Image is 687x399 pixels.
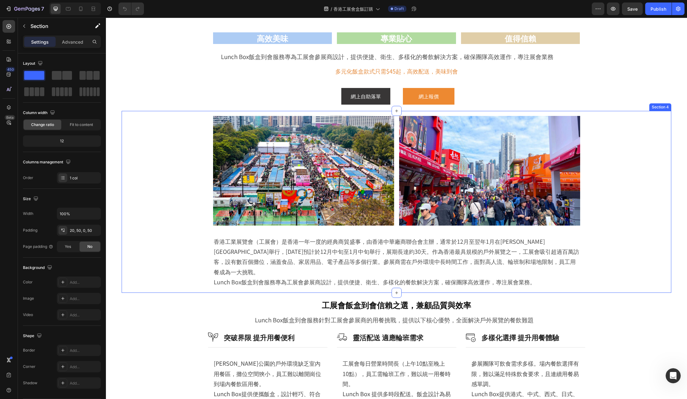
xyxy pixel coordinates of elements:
div: Publish [651,6,666,12]
div: Shape [23,332,43,340]
h2: 工展會飯盒到會信賴之選，兼顧品質與效率 [102,281,479,293]
span: Lunch Box飯盒到會服務針對工展會參展商的用餐挑戰，提供以下核心優勢，全面解決戶外展覽的餐飲難題 [149,298,428,306]
div: 1 col [70,175,99,181]
p: Advanced [62,39,83,45]
p: 多元化飯盒款式只需$45起，高效配送，美味到會 [108,48,474,58]
div: Image [23,296,34,301]
p: 網上報價 [313,74,333,83]
div: Layout [23,59,44,68]
div: Beta [5,115,15,120]
p: 香港工業展覽會（工展會）是香港一年一度的經典商貿盛事，由香港中華廠商聯合會主辦，通常於12月至翌年1月在[PERSON_NAME][GEOGRAPHIC_DATA]舉行，[DATE]預計於12月... [108,219,474,260]
div: Add... [70,280,99,285]
img: gempages_509728002079196333-f9d67318-8ba7-4148-ac98-dbc6f16f8873.png [107,98,288,208]
p: Section [30,22,82,30]
img: Alt Image [360,314,370,325]
div: Corner [23,364,36,369]
div: Video [23,312,33,318]
h3: 多樣化選擇 提升用餐體驗 [375,314,454,325]
div: Width [23,211,33,216]
div: 20, 50, 0, 50 [70,228,99,233]
h3: 突破界限 提升用餐便利 [117,314,189,325]
iframe: Design area [106,18,687,399]
div: Border [23,347,35,353]
div: Padding [23,227,37,233]
div: 450 [6,67,15,72]
p: 7 [41,5,44,13]
a: 網上自助落單 [235,70,284,87]
input: Auto [57,208,101,219]
span: 香港工展會盒飯訂購 [333,6,373,12]
h3: 靈活配送 適應輪班需求 [246,314,318,325]
button: 7 [3,3,47,15]
span: Lunch Box飯盒到會服務專為工展會參展商設計，提供便捷、衛生、多樣化的餐飲解決方案，確保團隊高效運作，專注展會業務 [115,35,448,43]
div: Column width [23,109,56,117]
div: Shadow [23,380,37,386]
div: Background [23,264,53,272]
button: Save [622,3,643,15]
div: Columns management [23,158,72,167]
p: 網上自助落單 [245,74,275,83]
a: 網上報價 [297,70,349,87]
div: Undo/Redo [118,3,144,15]
div: Size [23,195,40,203]
div: Add... [70,312,99,318]
span: Save [627,6,638,12]
div: Add... [70,380,99,386]
span: Yes [65,244,71,249]
div: 12 [24,137,100,145]
div: Add... [70,348,99,353]
button: Publish [645,3,672,15]
span: Fit to content [70,122,93,128]
div: Order [23,175,33,181]
p: [PERSON_NAME]公園的戶外環境缺乏室內用餐區，攤位空間狹小，員工難以離開崗位到場內餐飲區用餐。 Lunch Box提供便攜飯盒，設計輕巧、符合衛生標準，提升用餐便利，輕鬆享受美味。 [108,341,216,391]
span: No [87,244,92,249]
div: Add... [70,364,99,370]
span: Change ratio [31,122,54,128]
p: Settings [31,39,49,45]
p: Lunch Box飯盒到會服務專為工展會參展商設計，提供便捷、衛生、多樣化的餐飲解決方案，確保團隊高效運作，專注展會業務。 [108,259,474,269]
img: Alt Image [102,314,112,325]
iframe: Intercom live chat [666,368,681,383]
div: Page padding [23,244,53,249]
img: gempages_509728002079196333-11d8ce13-f1a1-4570-a027-e9bc67e65570.png [293,98,474,208]
span: / [331,6,332,12]
span: Draft [394,6,404,12]
div: Add... [70,296,99,302]
img: Alt Image [231,314,241,325]
div: Color [23,279,33,285]
div: Section 4 [545,87,564,92]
